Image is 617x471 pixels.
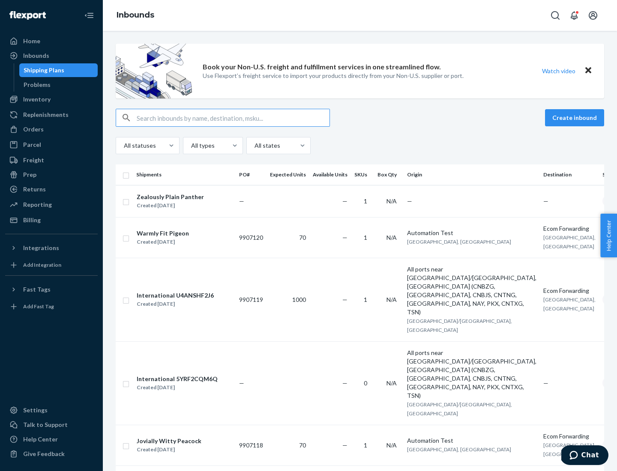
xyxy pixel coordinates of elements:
[364,296,367,303] span: 1
[5,153,98,167] a: Freight
[5,122,98,136] a: Orders
[540,164,599,185] th: Destination
[543,296,596,312] span: [GEOGRAPHIC_DATA], [GEOGRAPHIC_DATA]
[584,7,602,24] button: Open account menu
[23,285,51,294] div: Fast Tags
[543,286,596,295] div: Ecom Forwarding
[23,185,46,194] div: Returns
[5,182,98,196] a: Returns
[203,62,441,72] p: Book your Non-U.S. freight and fulfillment services in one streamlined flow.
[364,197,367,205] span: 1
[23,140,41,149] div: Parcel
[137,383,218,392] div: Created [DATE]
[407,238,511,245] span: [GEOGRAPHIC_DATA], [GEOGRAPHIC_DATA]
[137,201,204,210] div: Created [DATE]
[137,375,218,383] div: International 5YRF2CQM6Q
[386,379,397,387] span: N/A
[407,197,412,205] span: —
[5,403,98,417] a: Settings
[536,65,581,77] button: Watch video
[239,197,244,205] span: —
[547,7,564,24] button: Open Search Box
[404,164,540,185] th: Origin
[309,164,351,185] th: Available Units
[23,95,51,104] div: Inventory
[374,164,404,185] th: Box Qty
[386,441,397,449] span: N/A
[19,78,98,92] a: Problems
[190,141,191,150] input: All types
[545,109,604,126] button: Create inbound
[407,349,536,400] div: All ports near [GEOGRAPHIC_DATA]/[GEOGRAPHIC_DATA], [GEOGRAPHIC_DATA] (CNBZG, [GEOGRAPHIC_DATA], ...
[5,198,98,212] a: Reporting
[23,450,65,458] div: Give Feedback
[137,238,189,246] div: Created [DATE]
[5,300,98,313] a: Add Fast Tag
[19,63,98,77] a: Shipping Plans
[543,234,596,250] span: [GEOGRAPHIC_DATA], [GEOGRAPHIC_DATA]
[386,197,397,205] span: N/A
[5,34,98,48] a: Home
[23,435,58,444] div: Help Center
[236,164,267,185] th: PO#
[236,217,267,258] td: 9907120
[23,110,69,119] div: Replenishments
[543,379,548,387] span: —
[23,37,40,45] div: Home
[299,234,306,241] span: 70
[267,164,309,185] th: Expected Units
[24,66,64,75] div: Shipping Plans
[117,10,154,20] a: Inbounds
[81,7,98,24] button: Close Navigation
[407,401,512,417] span: [GEOGRAPHIC_DATA]/[GEOGRAPHIC_DATA], [GEOGRAPHIC_DATA]
[5,447,98,461] button: Give Feedback
[137,437,201,445] div: Jovially Witty Peacock
[123,141,124,150] input: All statuses
[600,214,617,257] button: Help Center
[23,303,54,310] div: Add Fast Tag
[342,197,347,205] span: —
[110,3,161,28] ol: breadcrumbs
[364,441,367,449] span: 1
[407,265,536,316] div: All ports near [GEOGRAPHIC_DATA]/[GEOGRAPHIC_DATA], [GEOGRAPHIC_DATA] (CNBZG, [GEOGRAPHIC_DATA], ...
[23,420,68,429] div: Talk to Support
[342,441,347,449] span: —
[137,229,189,238] div: Warmly Fit Pigeon
[5,213,98,227] a: Billing
[5,258,98,272] a: Add Integration
[342,379,347,387] span: —
[299,441,306,449] span: 70
[23,216,41,224] div: Billing
[407,446,511,453] span: [GEOGRAPHIC_DATA], [GEOGRAPHIC_DATA]
[5,241,98,255] button: Integrations
[137,300,214,308] div: Created [DATE]
[407,229,536,237] div: Automation Test
[239,379,244,387] span: —
[342,234,347,241] span: —
[543,432,596,441] div: Ecom Forwarding
[386,234,397,241] span: N/A
[543,224,596,233] div: Ecom Forwarding
[5,168,98,182] a: Prep
[5,138,98,152] a: Parcel
[23,261,61,268] div: Add Integration
[23,125,44,134] div: Orders
[203,72,464,80] p: Use Flexport’s freight service to import your products directly from your Non-U.S. supplier or port.
[23,406,48,414] div: Settings
[23,200,52,209] div: Reporting
[23,244,59,252] div: Integrations
[236,258,267,341] td: 9907119
[407,436,536,445] div: Automation Test
[351,164,374,185] th: SKUs
[5,108,98,122] a: Replenishments
[566,7,583,24] button: Open notifications
[23,156,44,164] div: Freight
[5,283,98,296] button: Fast Tags
[583,65,594,77] button: Close
[236,425,267,465] td: 9907118
[342,296,347,303] span: —
[5,432,98,446] a: Help Center
[364,379,367,387] span: 0
[5,49,98,63] a: Inbounds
